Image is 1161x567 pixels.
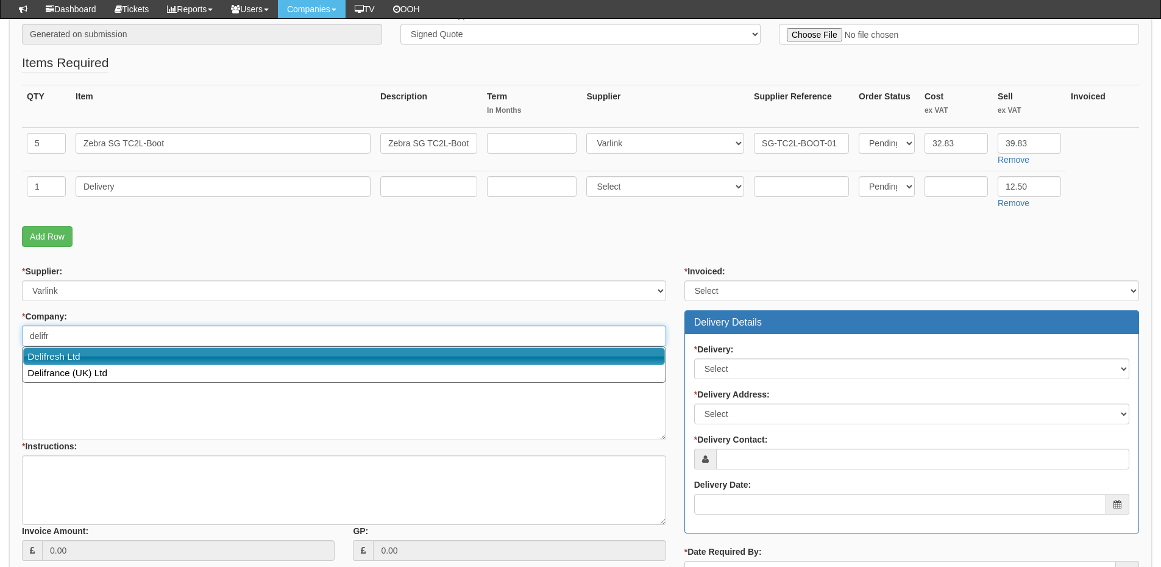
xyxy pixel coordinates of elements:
[22,310,67,323] label: Company:
[684,265,725,277] label: Invoiced:
[353,525,368,537] label: GP:
[482,85,581,127] th: Term
[375,85,482,127] th: Description
[23,348,665,365] a: Delifresh Ltd
[694,433,768,446] label: Delivery Contact:
[22,226,73,247] a: Add Row
[487,105,577,116] small: In Months
[24,365,664,381] a: Delifrance (UK) Ltd
[993,85,1066,127] th: Sell
[581,85,749,127] th: Supplier
[998,105,1061,116] small: ex VAT
[694,317,1129,328] h3: Delivery Details
[22,525,88,537] label: Invoice Amount:
[71,85,375,127] th: Item
[694,343,734,355] label: Delivery:
[694,479,751,491] label: Delivery Date:
[22,265,62,277] label: Supplier:
[694,388,770,401] label: Delivery Address:
[925,105,988,116] small: ex VAT
[920,85,993,127] th: Cost
[998,198,1029,208] a: Remove
[749,85,854,127] th: Supplier Reference
[22,54,108,73] legend: Items Required
[854,85,920,127] th: Order Status
[22,440,77,452] label: Instructions:
[684,546,762,558] label: Date Required By:
[998,155,1029,165] a: Remove
[1066,85,1139,127] th: Invoiced
[22,85,71,127] th: QTY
